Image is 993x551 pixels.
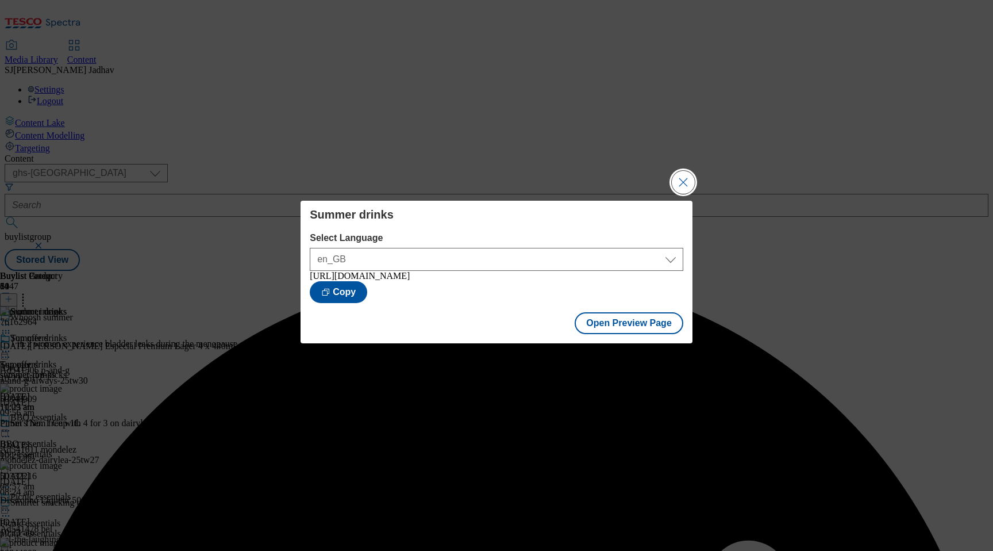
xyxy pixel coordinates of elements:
[301,201,692,343] div: Modal
[672,171,695,194] button: Close Modal
[310,233,683,243] label: Select Language
[310,271,683,281] div: [URL][DOMAIN_NAME]
[575,312,683,334] button: Open Preview Page
[310,281,367,303] button: Copy
[310,208,683,221] h4: Summer drinks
